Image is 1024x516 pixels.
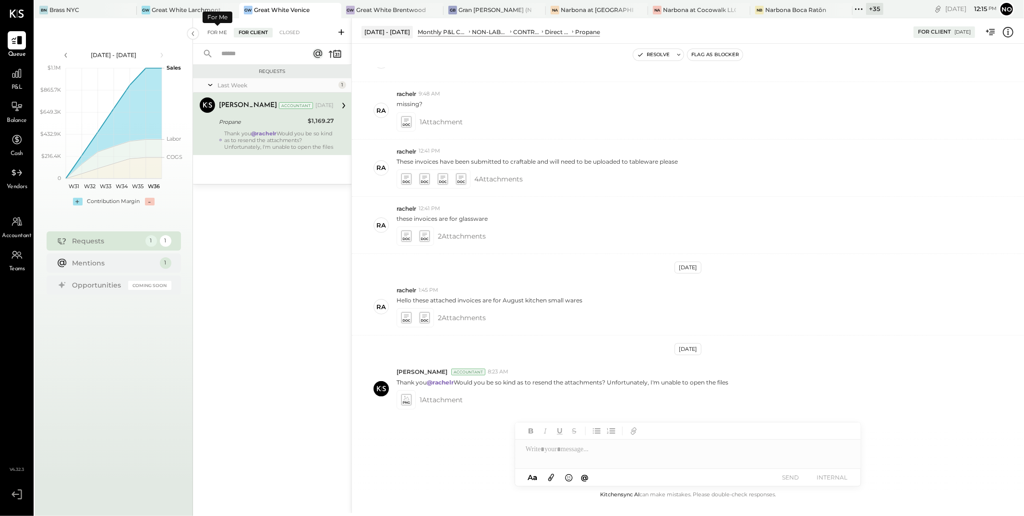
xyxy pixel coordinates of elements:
[533,473,537,482] span: a
[513,28,540,36] div: CONTROLLABLE EXPENSES
[308,116,334,126] div: $1,169.27
[397,204,416,213] span: rachelr
[551,6,559,14] div: Na
[87,198,140,205] div: Contribution Margin
[397,286,416,294] span: rachelr
[275,28,304,37] div: Closed
[152,6,221,14] div: Great White Larchmont
[48,64,61,71] text: $1.1M
[72,258,155,268] div: Mentions
[653,6,662,14] div: Na
[525,472,540,483] button: Aa
[397,90,416,98] span: rachelr
[578,471,592,483] button: @
[128,281,171,290] div: Coming Soon
[0,164,33,192] a: Vendors
[315,102,334,109] div: [DATE]
[160,235,171,247] div: 1
[40,86,61,93] text: $865.7K
[167,135,181,142] text: Labor
[945,4,997,13] div: [DATE]
[376,221,386,230] div: ra
[9,265,25,274] span: Teams
[203,28,232,37] div: For Me
[605,425,617,437] button: Ordered List
[198,68,347,75] div: Requests
[11,150,23,158] span: Cash
[418,28,467,36] div: Monthly P&L Comparison
[397,215,488,223] p: these invoices are for glassware
[12,84,23,92] span: P&L
[427,379,454,386] strong: @rachelr
[132,183,144,190] text: W35
[73,51,155,59] div: [DATE] - [DATE]
[68,183,79,190] text: W31
[397,378,728,386] p: Thank you Would you be so kind as to resend the attachments? Unfortunately, I'm unable to open th...
[203,12,232,23] div: For Me
[7,117,27,125] span: Balance
[346,6,355,14] div: GW
[147,183,159,190] text: W36
[420,112,463,132] span: 1 Attachment
[40,131,61,137] text: $432.9K
[376,106,386,115] div: ra
[575,28,600,36] div: Propane
[419,205,440,213] span: 12:41 PM
[954,29,971,36] div: [DATE]
[279,102,313,109] div: Accountant
[933,4,943,14] div: copy link
[813,471,851,484] button: INTERNAL
[84,183,96,190] text: W32
[376,302,386,312] div: ra
[554,425,566,437] button: Underline
[338,81,346,89] div: 1
[568,425,580,437] button: Strikethrough
[999,1,1014,17] button: No
[675,343,701,355] div: [DATE]
[254,6,310,14] div: Great White Venice
[397,368,447,376] span: [PERSON_NAME]
[41,153,61,159] text: $216.4K
[755,6,764,14] div: NB
[918,28,951,36] div: For Client
[219,117,305,127] div: Propane
[0,31,33,59] a: Queue
[419,90,440,98] span: 9:48 AM
[663,6,736,14] div: Narbona at Cocowalk LLC
[160,257,171,269] div: 1
[40,108,61,115] text: $649.3K
[419,147,440,155] span: 12:41 PM
[219,101,277,110] div: [PERSON_NAME]
[217,81,336,89] div: Last Week
[545,28,570,36] div: Direct Operating Expenses
[361,26,413,38] div: [DATE] - [DATE]
[472,28,508,36] div: NON-LABOR OPERATING EXPENSES
[376,163,386,172] div: ra
[488,368,508,376] span: 8:23 AM
[0,97,33,125] a: Balance
[0,64,33,92] a: P&L
[866,3,883,15] div: + 35
[167,64,181,71] text: Sales
[145,198,155,205] div: -
[224,130,334,150] div: Thank you Would you be so kind as to resend the attachments? Unfortunately, I'm unable to open th...
[397,157,678,166] p: These invoices have been submitted to craftable and will need to be uploaded to tableware please
[633,49,674,60] button: Resolve
[581,473,589,482] span: @
[687,49,743,60] button: Flag as Blocker
[116,183,128,190] text: W34
[39,6,48,14] div: BN
[397,100,422,108] p: missing?
[73,198,83,205] div: +
[72,280,123,290] div: Opportunities
[590,425,603,437] button: Unordered List
[234,28,273,37] div: For Client
[419,287,438,294] span: 1:45 PM
[356,6,426,14] div: Great White Brentwood
[561,6,634,14] div: Narbona at [GEOGRAPHIC_DATA] LLC
[397,296,582,304] p: Hello these attached invoices are for August kitchen small wares
[0,213,33,240] a: Accountant
[58,175,61,181] text: 0
[142,6,150,14] div: GW
[8,50,26,59] span: Queue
